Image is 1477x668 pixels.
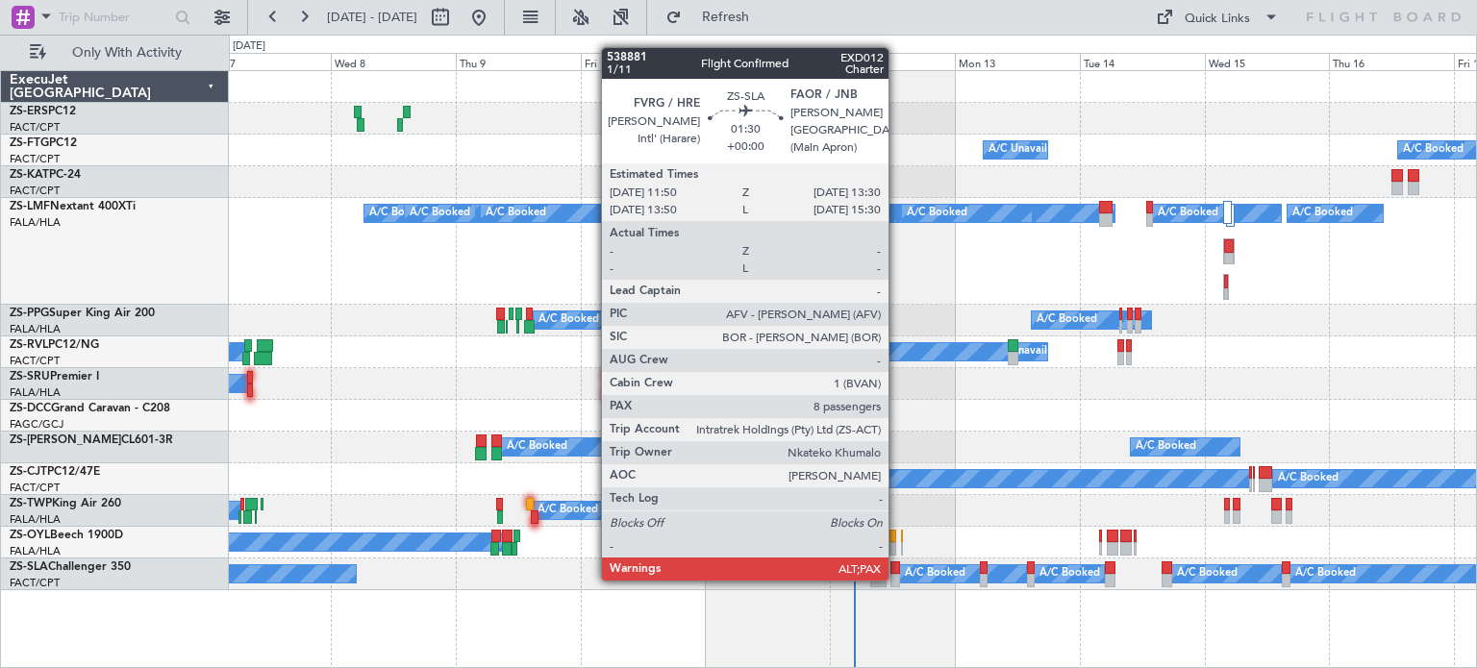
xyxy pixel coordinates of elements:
a: ZS-SRUPremier I [10,371,99,383]
div: A/C Booked [410,199,470,228]
a: FALA/HLA [10,322,61,336]
div: A/C Booked [636,337,696,366]
span: Only With Activity [50,46,203,60]
div: Tue 14 [1080,53,1205,70]
div: A/C Booked [1158,199,1218,228]
a: ZS-OYLBeech 1900D [10,530,123,541]
div: [DATE] [233,38,265,55]
a: ZS-DCCGrand Caravan - C208 [10,403,170,414]
a: FALA/HLA [10,544,61,558]
a: FACT/CPT [10,354,60,368]
div: Mon 13 [955,53,1080,70]
a: ZS-LMFNextant 400XTi [10,201,136,212]
span: ZS-TWP [10,498,52,509]
a: ZS-RVLPC12/NG [10,339,99,351]
button: Refresh [657,2,772,33]
span: ZS-SLA [10,561,48,573]
a: FAGC/GCJ [10,417,63,432]
a: FALA/HLA [10,512,61,527]
a: ZS-FTGPC12 [10,137,77,149]
a: ZS-[PERSON_NAME]CL601-3R [10,434,173,446]
span: ZS-DCC [10,403,51,414]
div: Thu 9 [456,53,581,70]
span: Refresh [686,11,766,24]
a: ZS-TWPKing Air 260 [10,498,121,509]
span: ZS-LMF [10,201,50,212]
span: ZS-CJT [10,466,47,478]
div: A/C Booked [486,199,546,228]
a: ZS-PPGSuper King Air 200 [10,308,155,319]
div: Wed 8 [331,53,456,70]
a: ZS-CJTPC12/47E [10,466,100,478]
div: Sat 11 [706,53,831,70]
div: Fri 10 [581,53,706,70]
div: Quick Links [1185,10,1250,29]
span: [DATE] - [DATE] [327,9,417,26]
span: ZS-OYL [10,530,50,541]
div: A/C Booked [905,559,965,588]
div: A/C Booked [1039,559,1100,588]
div: A/C Booked [618,401,679,430]
div: A/C Booked [1177,559,1238,588]
a: ZS-ERSPC12 [10,106,76,117]
div: A/C Booked [369,199,430,228]
span: ZS-SRU [10,371,50,383]
div: A/C Unavailable [614,337,694,366]
div: A/C Booked [1292,199,1353,228]
a: FACT/CPT [10,152,60,166]
div: A/C Booked [1037,306,1097,334]
a: FACT/CPT [10,120,60,135]
div: Wed 15 [1205,53,1330,70]
div: A/C Booked [907,199,967,228]
a: ZS-KATPC-24 [10,169,81,181]
a: FACT/CPT [10,184,60,198]
span: ZS-PPG [10,308,49,319]
div: A/C Booked [1403,136,1464,164]
a: FALA/HLA [10,215,61,230]
span: ZS-RVL [10,339,48,351]
div: A/C Booked [678,199,738,228]
div: A/C Booked [1278,464,1339,493]
span: ZS-ERS [10,106,48,117]
a: FACT/CPT [10,576,60,590]
div: A/C Booked [665,464,726,493]
div: Tue 7 [207,53,332,70]
div: A/C Booked [538,306,599,334]
div: A/C Booked [538,496,598,525]
button: Quick Links [1146,2,1289,33]
div: A/C Booked [507,433,567,461]
div: A/C Booked [612,369,672,398]
div: Sun 12 [830,53,955,70]
span: ZS-KAT [10,169,49,181]
div: A/C Unavailable [989,337,1068,366]
div: A/C Booked [1295,559,1356,588]
a: FALA/HLA [10,385,61,400]
a: FACT/CPT [10,481,60,495]
a: ZS-SLAChallenger 350 [10,561,131,573]
div: A/C Unavailable [989,136,1068,164]
div: Thu 16 [1329,53,1454,70]
span: ZS-[PERSON_NAME] [10,434,121,446]
button: Only With Activity [21,37,209,68]
div: A/C Booked [1136,433,1196,461]
span: ZS-FTG [10,137,49,149]
input: Trip Number [59,3,169,32]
